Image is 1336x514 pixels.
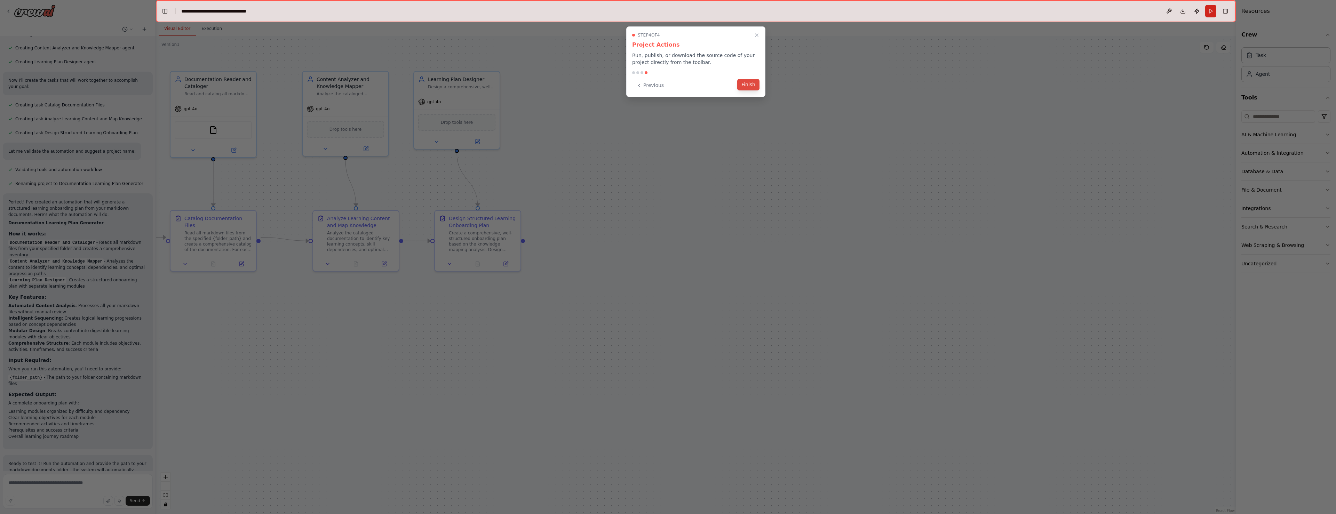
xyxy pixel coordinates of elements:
[632,41,760,49] h3: Project Actions
[737,79,760,90] button: Finish
[632,52,760,66] p: Run, publish, or download the source code of your project directly from the toolbar.
[753,31,761,39] button: Close walkthrough
[638,32,660,38] span: Step 4 of 4
[160,6,170,16] button: Hide left sidebar
[632,80,668,91] button: Previous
